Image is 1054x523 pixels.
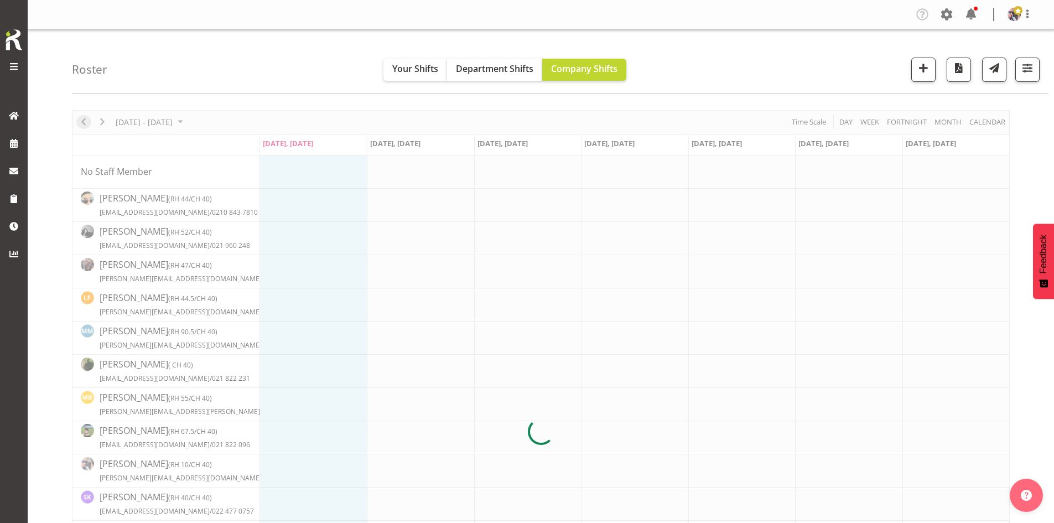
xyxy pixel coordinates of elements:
[982,58,1006,82] button: Send a list of all shifts for the selected filtered period to all rostered employees.
[1008,8,1021,21] img: shaun-dalgetty840549a0c8df28bbc325279ea0715bbc.png
[542,59,626,81] button: Company Shifts
[1021,490,1032,501] img: help-xxl-2.png
[1033,224,1054,299] button: Feedback - Show survey
[447,59,542,81] button: Department Shifts
[3,28,25,52] img: Rosterit icon logo
[383,59,447,81] button: Your Shifts
[456,63,533,75] span: Department Shifts
[1015,58,1040,82] button: Filter Shifts
[551,63,617,75] span: Company Shifts
[392,63,438,75] span: Your Shifts
[1039,235,1048,273] span: Feedback
[947,58,971,82] button: Download a PDF of the roster according to the set date range.
[911,58,936,82] button: Add a new shift
[72,63,107,76] h4: Roster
